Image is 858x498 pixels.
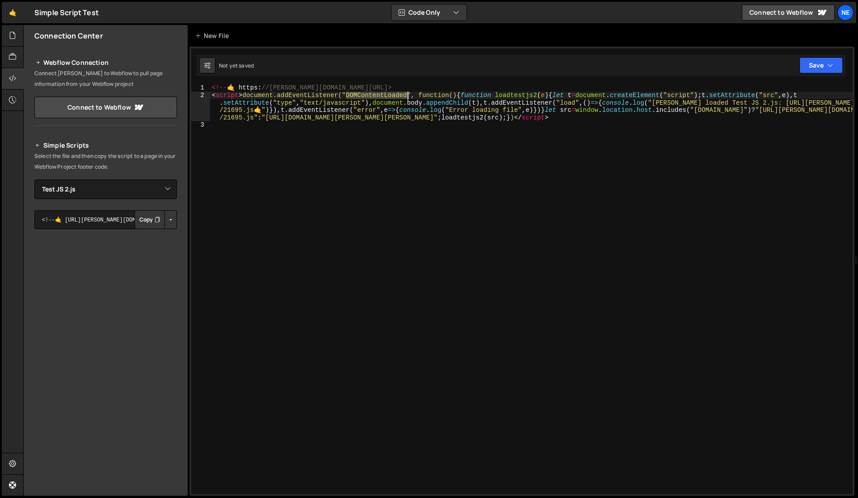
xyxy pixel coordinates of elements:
div: 1 [191,84,210,92]
button: Save [799,57,843,73]
button: Code Only [391,4,467,21]
a: Connect to Webflow [742,4,835,21]
iframe: YouTube video player [34,330,178,411]
div: Not yet saved [219,62,254,69]
a: NE [837,4,854,21]
h2: Simple Scripts [34,140,177,151]
div: 3 [191,121,210,129]
textarea: <!--🤙 [URL][PERSON_NAME][DOMAIN_NAME]> <script>document.addEventListener("DOMContentLoaded", func... [34,210,177,229]
p: Select the file and then copy the script to a page in your Webflow Project footer code. [34,151,177,172]
a: 🤙 [2,2,24,23]
h2: Webflow Connection [34,57,177,68]
div: Simple Script Test [34,7,99,18]
div: New File [195,31,232,40]
iframe: YouTube video player [34,244,178,324]
h2: Connection Center [34,31,103,41]
p: Connect [PERSON_NAME] to Webflow to pull page information from your Webflow project [34,68,177,89]
a: Connect to Webflow [34,97,177,118]
button: Copy [135,210,165,229]
div: Button group with nested dropdown [135,210,177,229]
div: 2 [191,92,210,121]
